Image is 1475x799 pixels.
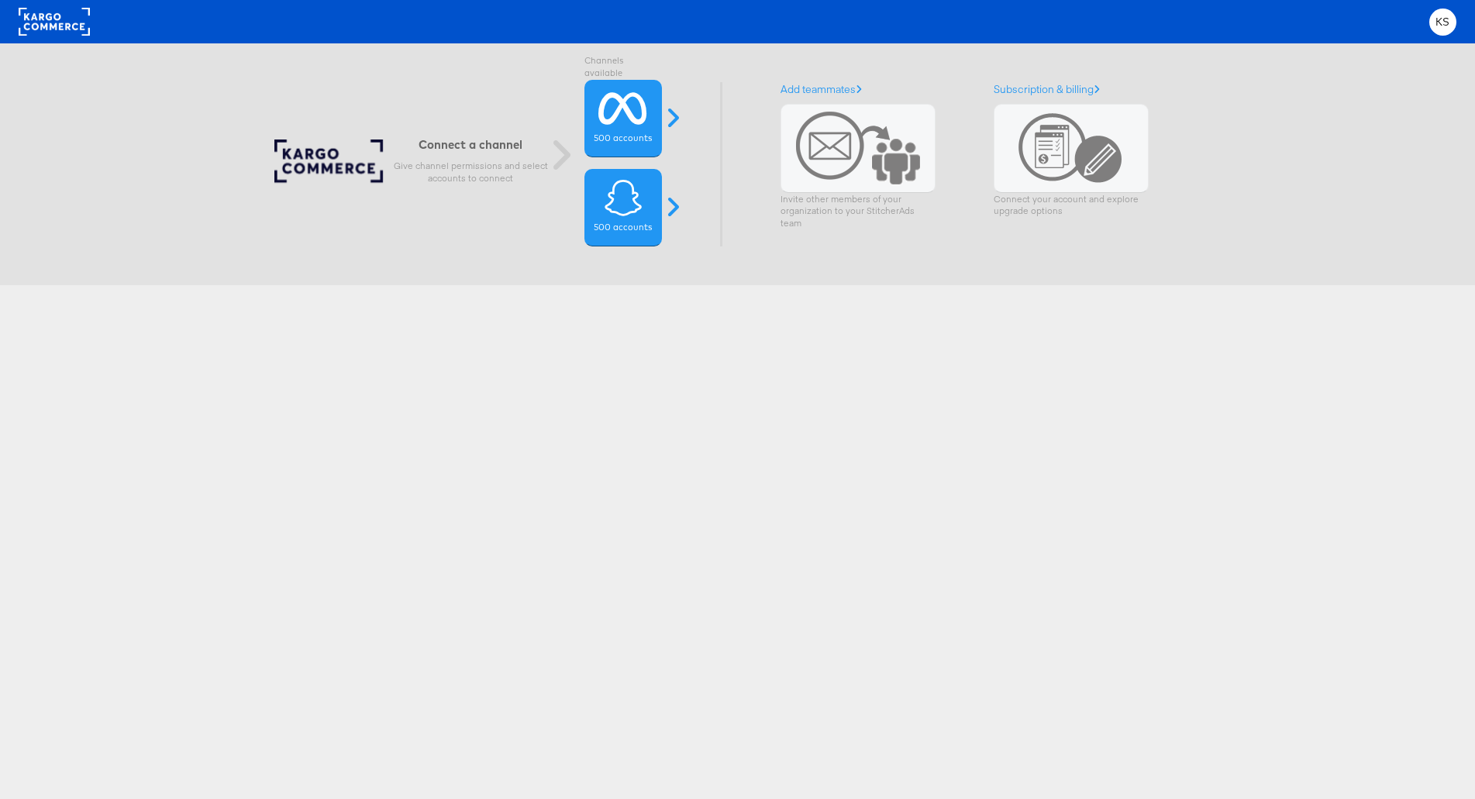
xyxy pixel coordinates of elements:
span: KS [1435,17,1450,27]
h6: Connect a channel [393,137,548,152]
label: 500 accounts [594,222,653,234]
p: Invite other members of your organization to your StitcherAds team [781,193,936,229]
label: 500 accounts [594,133,653,145]
a: Add teammates [781,82,862,96]
a: Subscription & billing [994,82,1100,96]
label: Channels available [584,55,662,80]
p: Give channel permissions and select accounts to connect [393,160,548,184]
p: Connect your account and explore upgrade options [994,193,1149,218]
